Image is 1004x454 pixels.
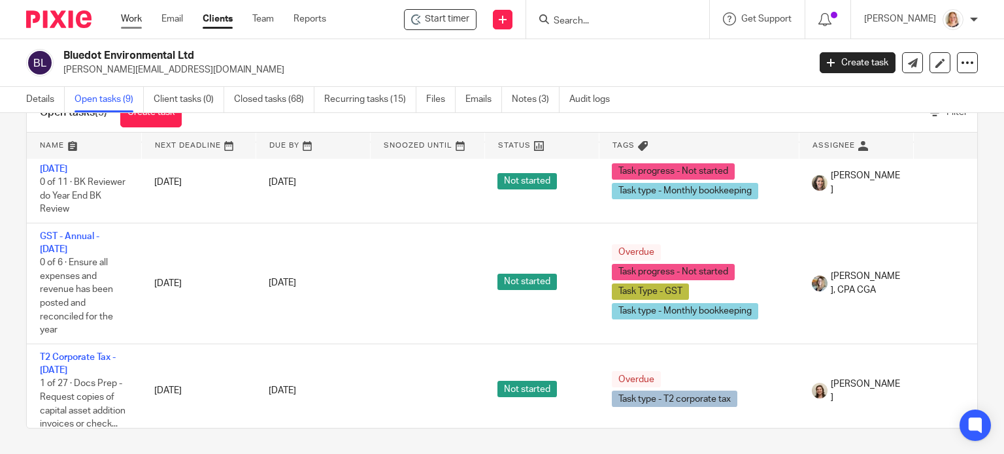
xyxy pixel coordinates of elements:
td: [DATE] [141,142,256,223]
a: Notes (3) [512,87,560,112]
img: Screenshot%202025-09-16%20114050.png [943,9,963,30]
a: Details [26,87,65,112]
p: [PERSON_NAME] [864,12,936,25]
img: Morgan.JPG [812,383,828,398]
span: [PERSON_NAME], CPA CGA [831,270,900,297]
a: Team [252,12,274,25]
a: T2 Corporate Tax - [DATE] [40,353,116,375]
span: [PERSON_NAME] [831,378,900,404]
span: Task type - T2 corporate tax [612,391,737,407]
a: Work [121,12,142,25]
span: Task progress - Not started [612,163,735,180]
a: Create task [120,98,182,127]
td: [DATE] [141,223,256,344]
img: Chrissy%20McGale%20Bio%20Pic%201.jpg [812,276,828,291]
span: Not started [497,173,557,189]
span: Overdue [612,244,661,261]
td: [DATE] [141,344,256,437]
span: Task type - Monthly bookkeeping [612,303,758,319]
img: IMG_7896.JPG [812,175,828,191]
span: [DATE] [269,178,296,187]
a: Audit logs [569,87,620,112]
div: Bluedot Environmental Ltd [404,9,477,30]
span: 1 of 27 · Docs Prep - Request copies of capital asset addition invoices or check... [40,380,125,429]
span: Tags [612,142,635,149]
span: Task progress - Not started [612,264,735,280]
a: Clients [203,12,233,25]
span: [PERSON_NAME] [831,169,900,196]
h2: Bluedot Environmental Ltd [63,49,653,63]
span: Task Type - GST [612,284,689,300]
img: Pixie [26,10,92,28]
span: Not started [497,274,557,290]
a: Email [161,12,183,25]
span: Filter [946,108,967,117]
span: Snoozed Until [384,142,452,149]
a: Client tasks (0) [154,87,224,112]
a: Files [426,87,456,112]
a: Create task [820,52,895,73]
span: Status [498,142,531,149]
a: GST - Annual - [DATE] [40,232,99,254]
a: Reports [293,12,326,25]
span: Get Support [741,14,792,24]
span: Task type - Monthly bookkeeping [612,183,758,199]
span: [DATE] [269,279,296,288]
span: Overdue [612,371,661,387]
a: Emails [465,87,502,112]
h1: Open tasks [40,106,107,120]
span: (9) [95,107,107,118]
a: Open tasks (9) [75,87,144,112]
span: Start timer [425,12,469,26]
input: Search [552,16,670,27]
img: svg%3E [26,49,54,76]
span: [DATE] [269,386,296,395]
span: Not started [497,381,557,397]
p: [PERSON_NAME][EMAIL_ADDRESS][DOMAIN_NAME] [63,63,800,76]
span: 0 of 6 · Ensure all expenses and revenue has been posted and reconciled for the year [40,259,113,335]
a: Closed tasks (68) [234,87,314,112]
span: 0 of 11 · BK Reviewer do Year End BK Review [40,178,125,214]
a: Recurring tasks (15) [324,87,416,112]
a: Year End Review - [DATE] [40,151,113,173]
